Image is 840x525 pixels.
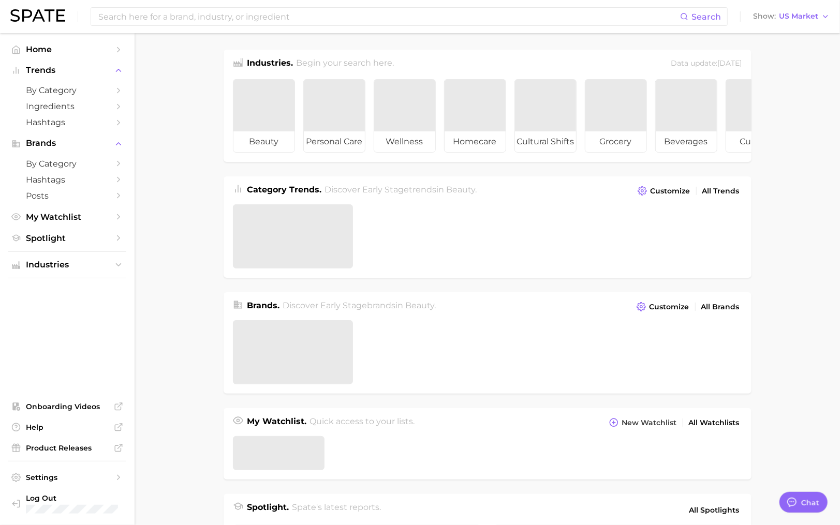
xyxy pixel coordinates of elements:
a: Spotlight [8,230,126,246]
span: Brands . [247,301,280,310]
span: Trends [26,66,109,75]
span: Product Releases [26,443,109,453]
span: Category Trends . [247,185,322,194]
span: beverages [656,131,717,152]
a: Log out. Currently logged in with e-mail rachel.gannon@churchdwight.com. [8,490,126,517]
a: Hashtags [8,172,126,188]
a: Home [8,41,126,57]
a: beverages [655,79,717,153]
button: Trends [8,63,126,78]
a: by Category [8,156,126,172]
span: US Market [779,13,818,19]
a: grocery [585,79,647,153]
span: Home [26,44,109,54]
span: Posts [26,191,109,201]
a: personal care [303,79,365,153]
a: wellness [374,79,436,153]
span: by Category [26,85,109,95]
a: culinary [726,79,788,153]
span: Hashtags [26,117,109,127]
a: Onboarding Videos [8,399,126,414]
div: Data update: [DATE] [671,57,742,71]
span: New Watchlist [622,418,677,427]
h1: Spotlight. [247,501,289,519]
span: homecare [445,131,506,152]
a: Product Releases [8,440,126,456]
span: All Trends [702,187,740,196]
span: grocery [585,131,646,152]
span: Ingredients [26,101,109,111]
a: All Spotlights [687,501,742,519]
span: Hashtags [26,175,109,185]
a: All Trends [700,184,742,198]
h1: Industries. [247,57,293,71]
span: wellness [374,131,435,152]
span: beauty [233,131,294,152]
span: personal care [304,131,365,152]
span: Onboarding Videos [26,402,109,411]
span: All Spotlights [689,504,740,516]
span: Discover Early Stage brands in . [283,301,436,310]
a: Help [8,419,126,435]
span: All Watchlists [689,418,740,427]
a: beauty [233,79,295,153]
span: Discover Early Stage trends in . [325,185,477,194]
a: Hashtags [8,114,126,130]
span: Spotlight [26,233,109,243]
span: Show [753,13,776,19]
button: Customize [635,184,692,198]
input: Search here for a brand, industry, or ingredient [97,8,680,25]
span: Settings [26,473,109,482]
h2: Begin your search here. [296,57,394,71]
button: ShowUS Market [750,10,832,23]
button: Customize [634,299,691,314]
a: All Watchlists [686,416,742,430]
a: homecare [444,79,506,153]
span: Customize [650,303,689,311]
a: Settings [8,470,126,485]
span: beauty [446,185,475,194]
span: by Category [26,159,109,169]
h2: Quick access to your lists. [310,415,415,430]
a: Posts [8,188,126,204]
span: cultural shifts [515,131,576,152]
a: All Brands [699,300,742,314]
span: Brands [26,139,109,148]
a: My Watchlist [8,209,126,225]
a: cultural shifts [514,79,577,153]
button: Industries [8,257,126,273]
a: Ingredients [8,98,126,114]
span: Industries [26,260,109,269]
span: Log Out [26,493,155,503]
h2: Spate's latest reports. [292,501,381,519]
span: Customize [651,187,690,196]
span: All Brands [701,303,740,311]
h1: My Watchlist. [247,415,307,430]
img: SPATE [10,9,65,22]
a: by Category [8,82,126,98]
span: beauty [405,301,434,310]
button: New Watchlist [607,415,679,430]
span: Help [26,423,109,432]
span: My Watchlist [26,212,109,222]
button: Brands [8,136,126,151]
span: culinary [726,131,787,152]
span: Search [691,12,721,22]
